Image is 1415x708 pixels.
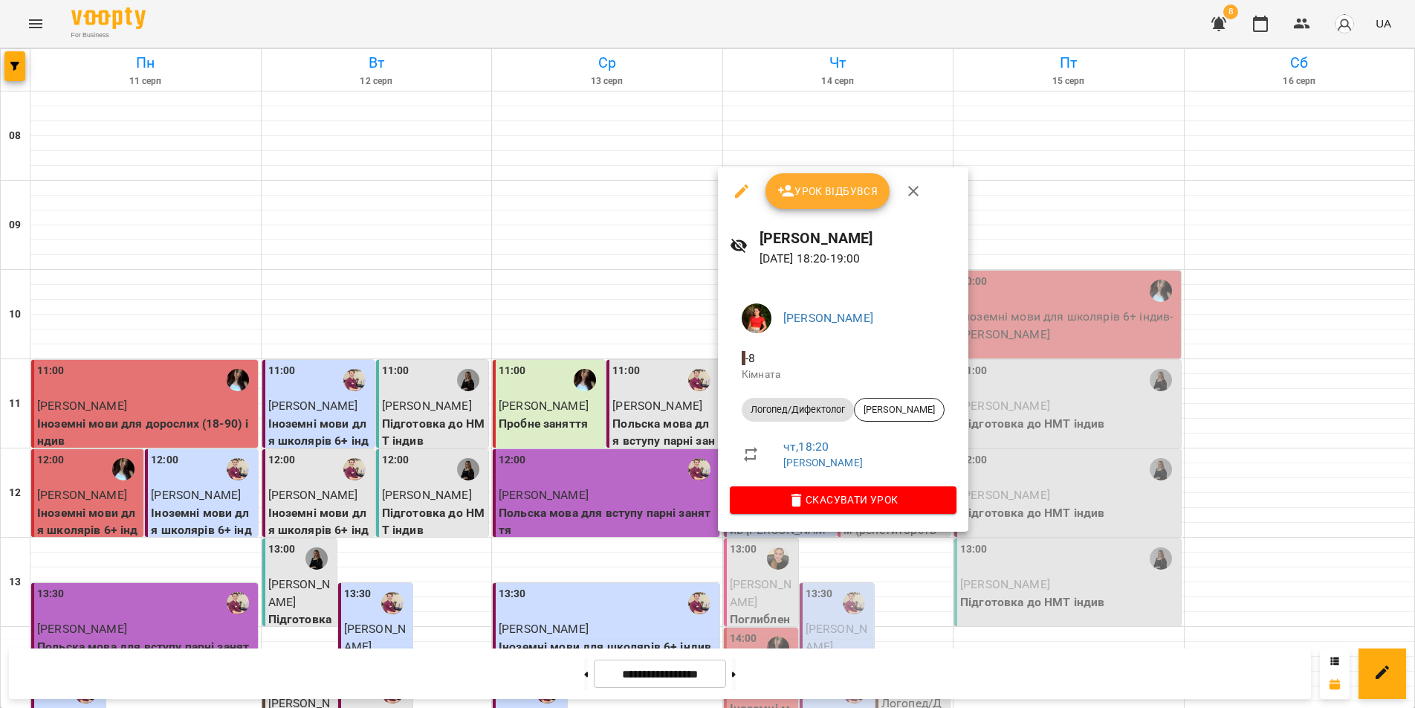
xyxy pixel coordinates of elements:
[783,311,873,325] a: [PERSON_NAME]
[730,486,956,513] button: Скасувати Урок
[760,250,956,268] p: [DATE] 18:20 - 19:00
[855,403,944,416] span: [PERSON_NAME]
[742,303,771,333] img: 77c6f56e580d467576edc22aa4960cfd.jpg
[765,173,890,209] button: Урок відбувся
[783,440,829,454] a: чт , 18:20
[783,457,863,469] a: [PERSON_NAME]
[742,367,945,382] p: Кімната
[742,351,758,365] span: - 8
[742,491,945,509] span: Скасувати Урок
[760,227,956,250] h6: [PERSON_NAME]
[742,403,854,416] span: Логопед/Дифектолог
[854,398,945,422] div: [PERSON_NAME]
[777,182,878,200] span: Урок відбувся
